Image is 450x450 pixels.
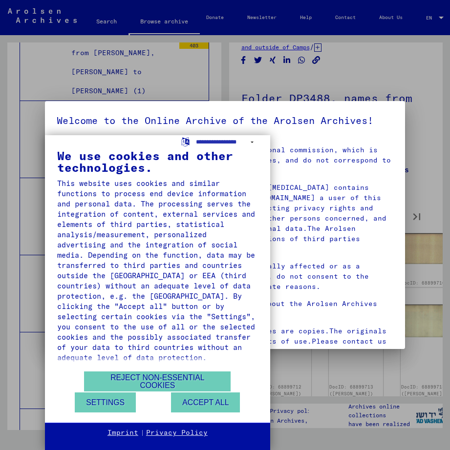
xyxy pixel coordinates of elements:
[146,428,208,438] a: Privacy Policy
[75,392,136,412] button: Settings
[57,150,258,173] div: We use cookies and other technologies.
[84,371,231,391] button: Reject non-essential cookies
[171,392,240,412] button: Accept all
[57,178,258,363] div: This website uses cookies and similar functions to process end device information and personal da...
[107,428,138,438] a: Imprint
